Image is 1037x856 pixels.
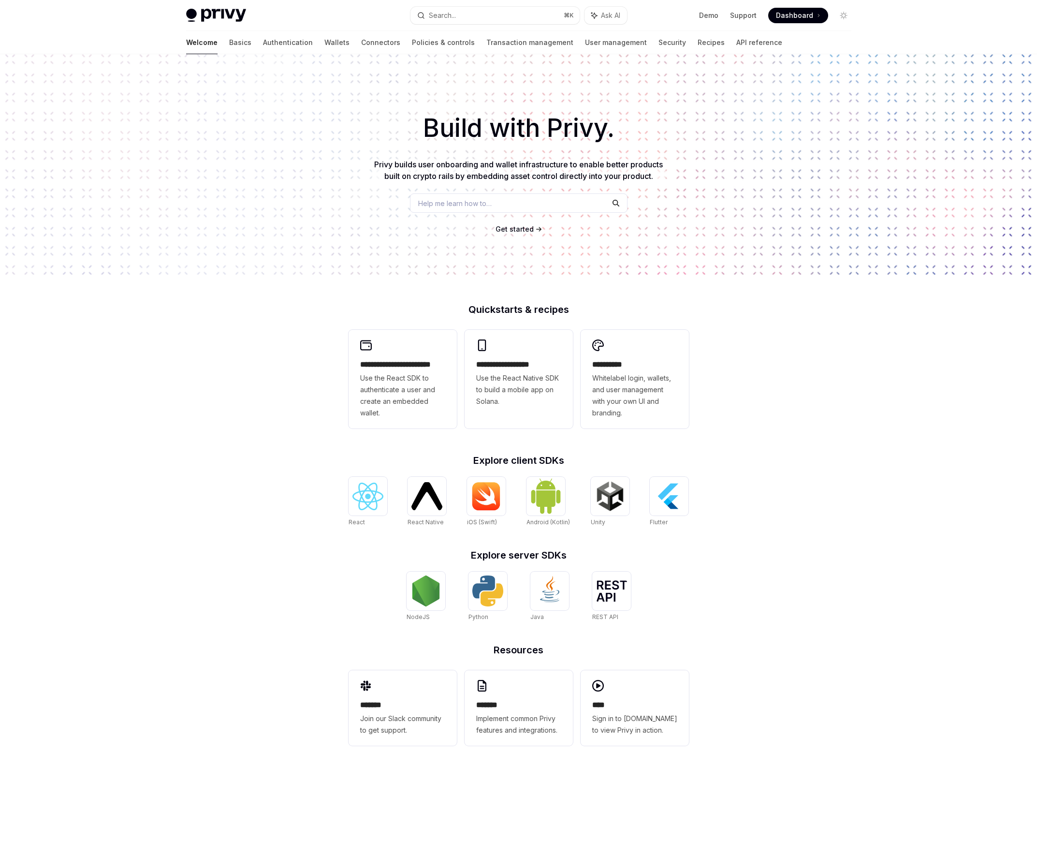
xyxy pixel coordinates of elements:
span: Unity [591,518,605,526]
img: React [352,483,383,510]
a: Authentication [263,31,313,54]
a: PythonPython [468,572,507,622]
img: iOS (Swift) [471,482,502,511]
a: FlutterFlutter [650,477,688,527]
a: Transaction management [486,31,573,54]
a: Basics [229,31,251,54]
a: **** **Implement common Privy features and integrations. [465,670,573,746]
img: Flutter [654,481,685,512]
span: Ask AI [601,11,620,20]
h2: Explore client SDKs [349,456,689,465]
span: Help me learn how to… [418,198,492,208]
img: React Native [411,482,442,510]
button: Toggle dark mode [836,8,851,23]
a: REST APIREST API [592,572,631,622]
img: Java [534,576,565,606]
span: Dashboard [776,11,813,20]
img: Unity [595,481,626,512]
span: Privy builds user onboarding and wallet infrastructure to enable better products built on crypto ... [374,160,663,181]
a: ****Sign in to [DOMAIN_NAME] to view Privy in action. [581,670,689,746]
a: JavaJava [530,572,569,622]
a: Get started [496,224,534,234]
img: Python [472,576,503,606]
a: UnityUnity [591,477,629,527]
button: Ask AI [584,7,627,24]
a: Android (Kotlin)Android (Kotlin) [526,477,570,527]
span: NodeJS [407,613,430,620]
h2: Resources [349,645,689,655]
a: Security [658,31,686,54]
a: Demo [699,11,718,20]
a: ReactReact [349,477,387,527]
span: React Native [408,518,444,526]
span: Get started [496,225,534,233]
a: Welcome [186,31,218,54]
a: React NativeReact Native [408,477,446,527]
a: Recipes [698,31,725,54]
h1: Build with Privy. [15,109,1022,147]
span: REST API [592,613,618,620]
a: Wallets [324,31,350,54]
h2: Quickstarts & recipes [349,305,689,314]
span: Flutter [650,518,668,526]
img: NodeJS [410,576,441,606]
a: **** **Join our Slack community to get support. [349,670,457,746]
span: ⌘ K [564,12,574,19]
span: Join our Slack community to get support. [360,713,445,736]
a: Dashboard [768,8,828,23]
a: **** *****Whitelabel login, wallets, and user management with your own UI and branding. [581,330,689,428]
span: React [349,518,365,526]
a: API reference [736,31,782,54]
span: Implement common Privy features and integrations. [476,713,561,736]
a: NodeJSNodeJS [407,572,445,622]
img: Android (Kotlin) [530,478,561,514]
span: Use the React SDK to authenticate a user and create an embedded wallet. [360,372,445,419]
span: Whitelabel login, wallets, and user management with your own UI and branding. [592,372,677,419]
a: Connectors [361,31,400,54]
span: iOS (Swift) [467,518,497,526]
span: Java [530,613,544,620]
span: Use the React Native SDK to build a mobile app on Solana. [476,372,561,407]
img: REST API [596,580,627,602]
span: Python [468,613,488,620]
a: **** **** **** ***Use the React Native SDK to build a mobile app on Solana. [465,330,573,428]
div: Search... [429,10,456,21]
a: User management [585,31,647,54]
img: light logo [186,9,246,22]
span: Android (Kotlin) [526,518,570,526]
a: Support [730,11,757,20]
h2: Explore server SDKs [349,550,689,560]
span: Sign in to [DOMAIN_NAME] to view Privy in action. [592,713,677,736]
a: Policies & controls [412,31,475,54]
button: Search...⌘K [410,7,580,24]
a: iOS (Swift)iOS (Swift) [467,477,506,527]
